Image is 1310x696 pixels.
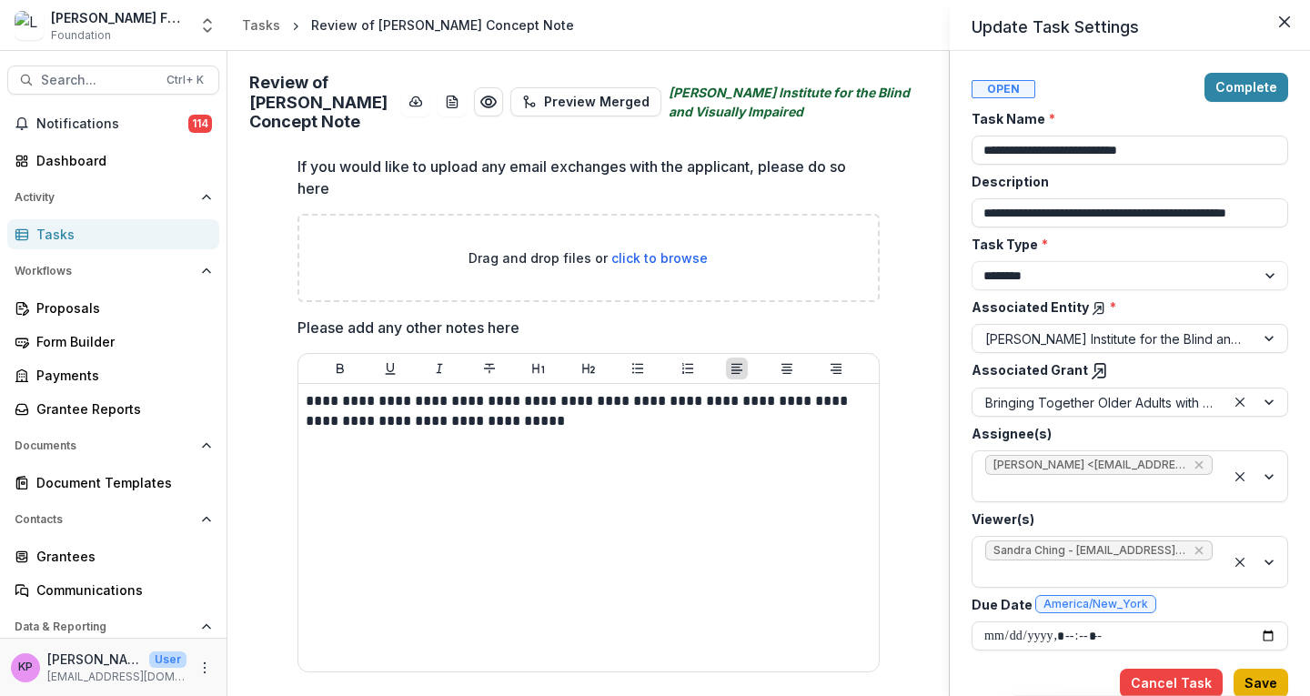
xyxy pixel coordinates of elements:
label: Task Name [972,109,1277,128]
label: Due Date [972,595,1277,614]
span: [PERSON_NAME] <[EMAIL_ADDRESS][DOMAIN_NAME]> ([EMAIL_ADDRESS][DOMAIN_NAME]) [993,459,1186,471]
span: America/New_York [1043,598,1148,610]
div: Clear selected options [1229,551,1251,573]
button: Complete [1204,73,1288,102]
div: Clear selected options [1229,466,1251,488]
span: Sandra Ching - [EMAIL_ADDRESS][DOMAIN_NAME] [993,544,1186,557]
div: Remove Sandra Ching - sching@lavellefund.org [1192,541,1206,560]
button: Close [1270,7,1299,36]
label: Associated Grant [972,360,1277,380]
div: Clear selected options [1229,391,1251,413]
div: Remove Khanh Phan <ktphan@lavellefund.org> (ktphan@lavellefund.org) [1192,456,1206,474]
label: Viewer(s) [972,509,1277,529]
label: Associated Entity [972,298,1277,317]
label: Task Type [972,235,1277,254]
label: Assignee(s) [972,424,1277,443]
label: Description [972,172,1277,191]
span: Open [972,80,1035,98]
